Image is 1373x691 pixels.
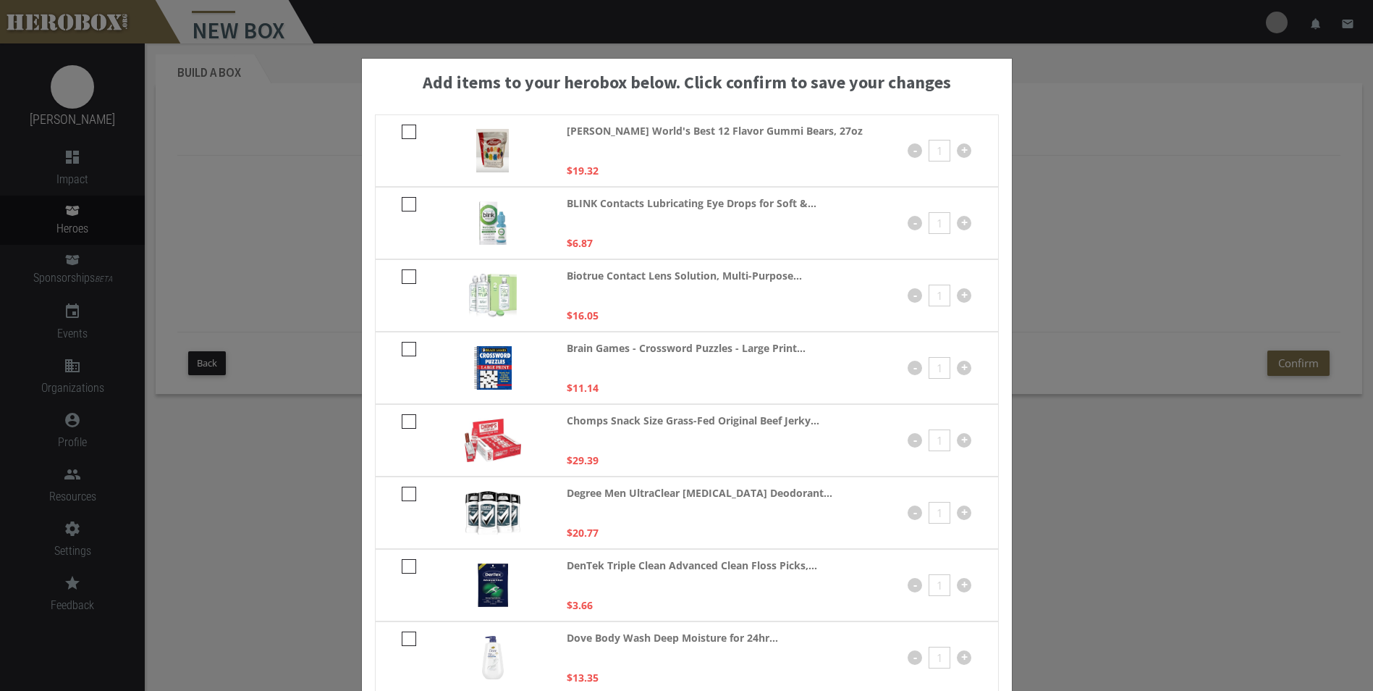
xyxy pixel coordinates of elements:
[567,195,816,212] strong: BLINK Contacts Lubricating Eye Drops for Soft &...
[567,412,819,429] strong: Chomps Snack Size Grass-Fed Original Beef Jerky...
[482,636,504,679] img: 71JxjmbExxL._AC_UL320_.jpg
[567,340,806,356] strong: Brain Games - Crossword Puzzles - Large Print...
[567,669,599,686] p: $13.35
[567,307,599,324] p: $16.05
[567,557,817,574] strong: DenTek Triple Clean Advanced Clean Floss Picks,...
[476,129,509,172] img: 41UE9n029TL._AC_UL320_.jpg
[908,506,922,520] button: -
[567,597,593,613] p: $3.66
[474,346,512,390] img: 71zthTBbwTL._AC_UL320_.jpg
[908,143,922,158] button: -
[908,216,922,230] button: -
[479,201,507,245] img: 71dF0wtBT-L._AC_UL320_.jpg
[567,122,863,139] strong: [PERSON_NAME] World's Best 12 Flavor Gummi Bears, 27oz
[567,235,593,251] p: $6.87
[908,361,922,375] button: -
[908,650,922,665] button: -
[369,73,1005,92] h3: Add items to your herobox below. Click confirm to save your changes
[908,433,922,448] button: -
[957,650,971,665] button: +
[957,288,971,303] button: +
[957,578,971,592] button: +
[908,288,922,303] button: -
[478,564,509,607] img: 71aXySiXjNL._AC_UL320_.jpg
[465,419,520,462] img: 81ERh1G5jPL._AC_UL320_.jpg
[567,452,599,469] p: $29.39
[908,578,922,592] button: -
[465,491,520,535] img: 81P81+wit4L._AC_UL320_.jpg
[469,274,517,317] img: 81NPt2aVM8L._AC_UL320_.jpg
[567,380,599,396] p: $11.14
[957,361,971,375] button: +
[957,433,971,448] button: +
[567,485,832,501] strong: Degree Men UltraClear [MEDICAL_DATA] Deodorant...
[567,524,599,541] p: $20.77
[567,629,778,646] strong: Dove Body Wash Deep Moisture for 24hr...
[567,162,599,179] p: $19.32
[567,267,802,284] strong: Biotrue Contact Lens Solution, Multi-Purpose...
[957,143,971,158] button: +
[957,216,971,230] button: +
[957,506,971,520] button: +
